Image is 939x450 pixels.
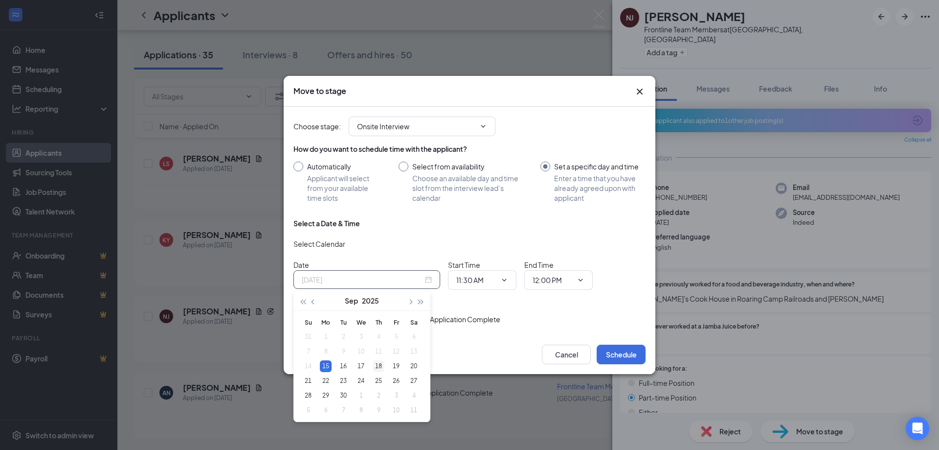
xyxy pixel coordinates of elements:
div: 29 [320,390,332,402]
svg: ChevronDown [577,276,584,284]
td: 2025-10-01 [352,388,370,403]
div: 19 [390,360,402,372]
td: 2025-09-17 [352,359,370,374]
th: We [352,315,370,330]
td: 2025-09-23 [335,374,352,388]
td: 2025-10-08 [352,403,370,418]
div: 15 [320,360,332,372]
td: 2025-09-15 [317,359,335,374]
div: 11 [408,404,420,416]
svg: ChevronDown [500,276,508,284]
input: Start time [456,275,496,285]
td: 2025-09-29 [317,388,335,403]
span: Select Calendar [293,239,345,248]
div: 24 [355,375,367,387]
div: Open Intercom Messenger [906,417,929,440]
div: How do you want to schedule time with the applicant? [293,144,646,154]
td: 2025-09-28 [299,388,317,403]
td: 2025-10-05 [299,403,317,418]
svg: Cross [634,86,646,97]
div: 16 [337,360,349,372]
td: 2025-09-18 [370,359,387,374]
td: 2025-09-20 [405,359,423,374]
div: 7 [337,404,349,416]
th: Su [299,315,317,330]
td: 2025-09-26 [387,374,405,388]
th: Sa [405,315,423,330]
td: 2025-09-16 [335,359,352,374]
div: 28 [302,390,314,402]
td: 2025-10-07 [335,403,352,418]
td: 2025-09-30 [335,388,352,403]
div: 10 [390,404,402,416]
th: Th [370,315,387,330]
div: 25 [373,375,384,387]
h3: Move to stage [293,86,346,96]
div: 6 [320,404,332,416]
div: 8 [355,404,367,416]
td: 2025-10-06 [317,403,335,418]
span: Choose stage : [293,121,341,132]
div: 1 [355,390,367,402]
th: Fr [387,315,405,330]
td: 2025-10-09 [370,403,387,418]
span: Date [293,261,309,269]
svg: ChevronDown [479,122,487,130]
div: 26 [390,375,402,387]
div: 23 [337,375,349,387]
div: 22 [320,375,332,387]
div: 27 [408,375,420,387]
td: 2025-09-22 [317,374,335,388]
div: 30 [337,390,349,402]
button: Cancel [542,345,591,364]
div: 2 [373,390,384,402]
td: 2025-09-25 [370,374,387,388]
button: 2025 [362,291,379,310]
td: 2025-10-10 [387,403,405,418]
td: 2025-10-03 [387,388,405,403]
span: End Time [524,261,554,269]
td: 2025-10-02 [370,388,387,403]
th: Tu [335,315,352,330]
div: 4 [408,390,420,402]
td: 2025-09-24 [352,374,370,388]
td: 2025-09-19 [387,359,405,374]
input: End time [533,275,573,285]
div: 9 [373,404,384,416]
div: Select a Date & Time [293,218,360,228]
div: 5 [302,404,314,416]
td: 2025-09-27 [405,374,423,388]
td: 2025-09-21 [299,374,317,388]
span: Start Time [448,261,480,269]
button: Schedule [597,345,646,364]
div: 20 [408,360,420,372]
th: Mo [317,315,335,330]
div: 21 [302,375,314,387]
button: Sep [345,291,358,310]
div: 18 [373,360,384,372]
td: 2025-10-11 [405,403,423,418]
td: 2025-10-04 [405,388,423,403]
div: 3 [390,390,402,402]
input: Sep 15, 2025 [302,274,423,285]
div: 17 [355,360,367,372]
button: Close [634,86,646,97]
